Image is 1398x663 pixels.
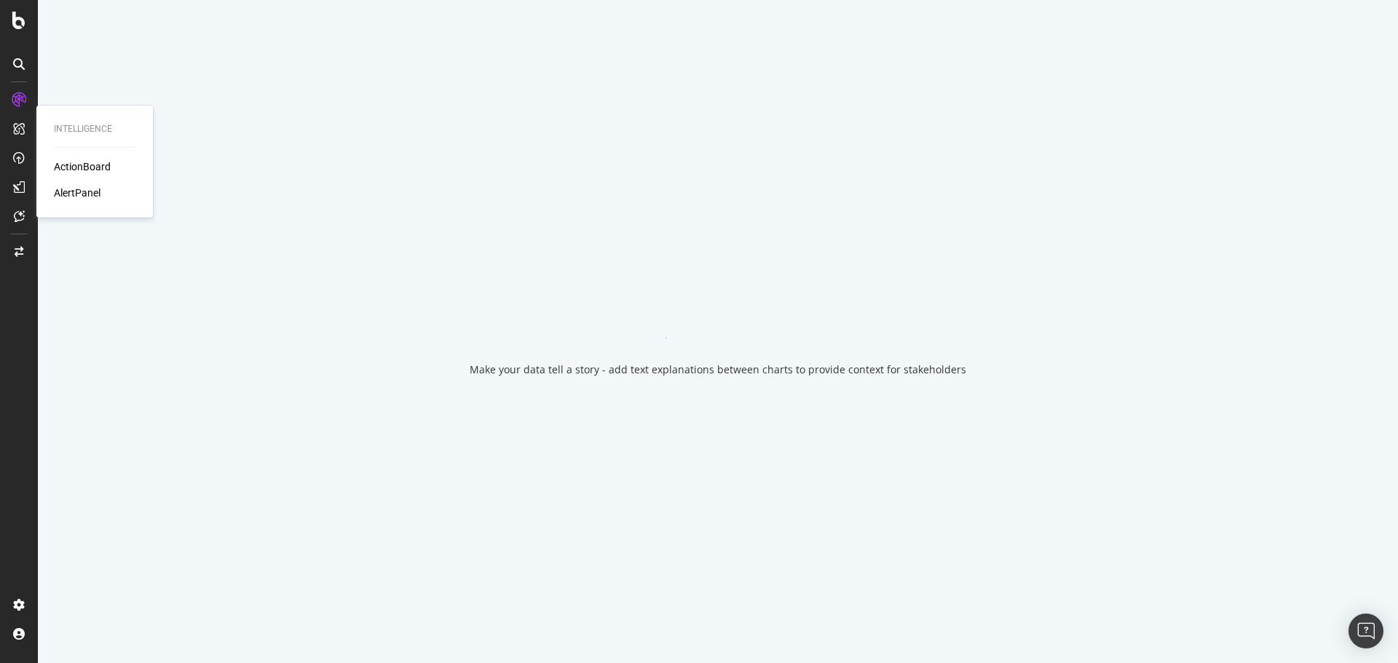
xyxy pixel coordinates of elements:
[54,159,111,174] a: ActionBoard
[470,362,966,377] div: Make your data tell a story - add text explanations between charts to provide context for stakeho...
[54,186,100,200] a: AlertPanel
[666,287,770,339] div: animation
[54,123,135,135] div: Intelligence
[1348,614,1383,648] div: Open Intercom Messenger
